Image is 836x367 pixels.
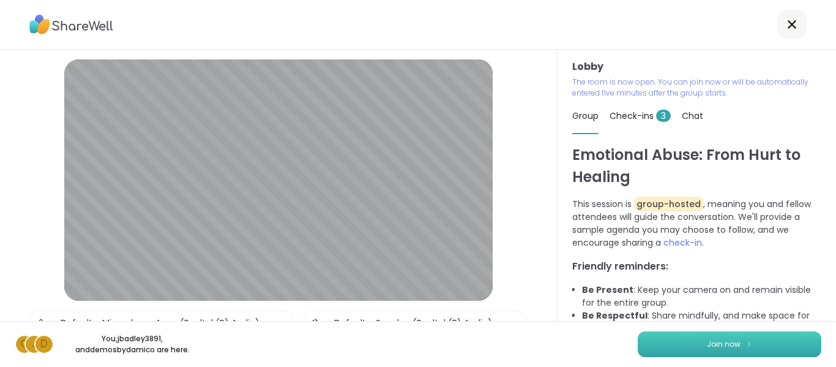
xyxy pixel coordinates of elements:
[656,110,671,122] span: 3
[325,316,328,331] span: |
[582,309,648,322] b: Be Respectful
[572,259,821,274] h3: Friendly reminders:
[582,309,821,335] li: : Share mindfully, and make space for everyone to share!
[682,110,703,122] span: Chat
[707,339,741,350] span: Join now
[634,197,703,211] span: group-hosted
[572,77,821,99] p: The room is now open. You can join now or will be automatically entered five minutes after the gr...
[610,110,671,122] span: Check-ins
[51,311,54,336] span: |
[582,284,633,296] b: Be Present
[35,311,47,336] img: Microphone
[40,336,48,352] span: d
[572,144,821,188] h1: Emotional Abuse: From Hurt to Healing
[20,336,29,352] span: G
[745,341,753,347] img: ShareWell Logomark
[582,284,821,309] li: : Keep your camera on and remain visible for the entire group.
[29,10,113,39] img: ShareWell Logo
[32,336,37,352] span: j
[572,110,599,122] span: Group
[638,331,821,357] button: Join now
[572,198,821,249] p: This session is , meaning you and fellow attendees will guide the conversation. We'll provide a s...
[64,333,201,355] p: You, jbadley3891 , and demosbydamico are here.
[572,59,821,74] h3: Lobby
[663,236,702,249] span: check-in
[61,317,259,330] div: Default - Microphone Array (Realtek(R) Audio)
